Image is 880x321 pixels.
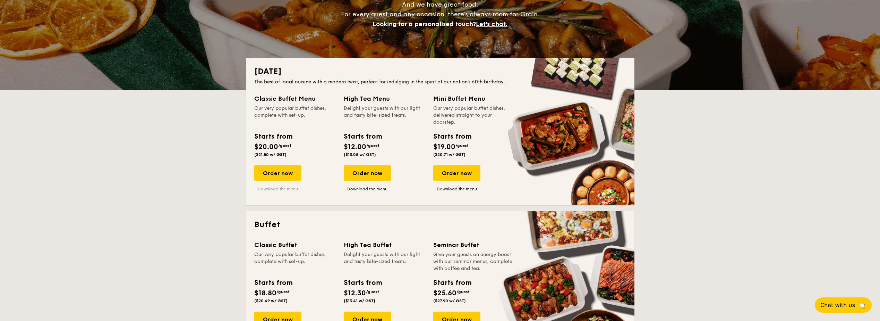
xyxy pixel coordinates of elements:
[254,152,287,157] span: ($21.80 w/ GST)
[344,240,425,250] div: High Tea Buffet
[433,143,455,151] span: $19.00
[254,298,288,303] span: ($20.49 w/ GST)
[254,79,626,85] div: The best of local cuisine with a modern twist, perfect for indulging in the spirit of our nation’...
[433,152,465,157] span: ($20.71 w/ GST)
[254,219,626,230] h2: Buffet
[433,251,514,272] div: Give your guests an energy boost with our seminar menus, complete with coffee and tea.
[344,105,425,126] div: Delight your guests with our light and tasty bite-sized treats.
[254,66,626,77] h2: [DATE]
[820,302,855,308] span: Chat with us
[344,186,391,192] a: Download the menu
[344,131,382,142] div: Starts from
[433,105,514,126] div: Our very popular buffet dishes, delivered straight to your doorstep.
[815,297,872,313] button: Chat with us🦙
[254,278,292,288] div: Starts from
[366,143,379,148] span: /guest
[433,131,471,142] div: Starts from
[433,94,514,104] div: Mini Buffet Menu
[254,131,292,142] div: Starts from
[254,240,335,250] div: Classic Buffet
[254,186,301,192] a: Download the menu
[254,289,276,297] span: $18.80
[366,289,379,294] span: /guest
[433,289,456,297] span: $25.60
[858,301,866,309] span: 🦙
[344,143,366,151] span: $12.00
[373,20,476,28] span: Looking for a personalised touch?
[344,165,391,181] div: Order now
[344,251,425,272] div: Delight your guests with our light and tasty bite-sized treats.
[433,186,480,192] a: Download the menu
[254,143,278,151] span: $20.00
[433,298,466,303] span: ($27.90 w/ GST)
[433,165,480,181] div: Order now
[455,143,469,148] span: /guest
[341,1,539,28] span: And we have great food. For every guest and any occasion, there’s always room for Grain.
[433,240,514,250] div: Seminar Buffet
[254,94,335,104] div: Classic Buffet Menu
[254,251,335,272] div: Our very popular buffet dishes, complete with set-up.
[254,165,301,181] div: Order now
[456,289,470,294] span: /guest
[344,278,382,288] div: Starts from
[433,278,471,288] div: Starts from
[344,152,376,157] span: ($13.08 w/ GST)
[254,105,335,126] div: Our very popular buffet dishes, complete with set-up.
[476,20,507,28] span: Let's chat.
[344,289,366,297] span: $12.30
[344,298,375,303] span: ($13.41 w/ GST)
[278,143,291,148] span: /guest
[276,289,290,294] span: /guest
[344,94,425,104] div: High Tea Menu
